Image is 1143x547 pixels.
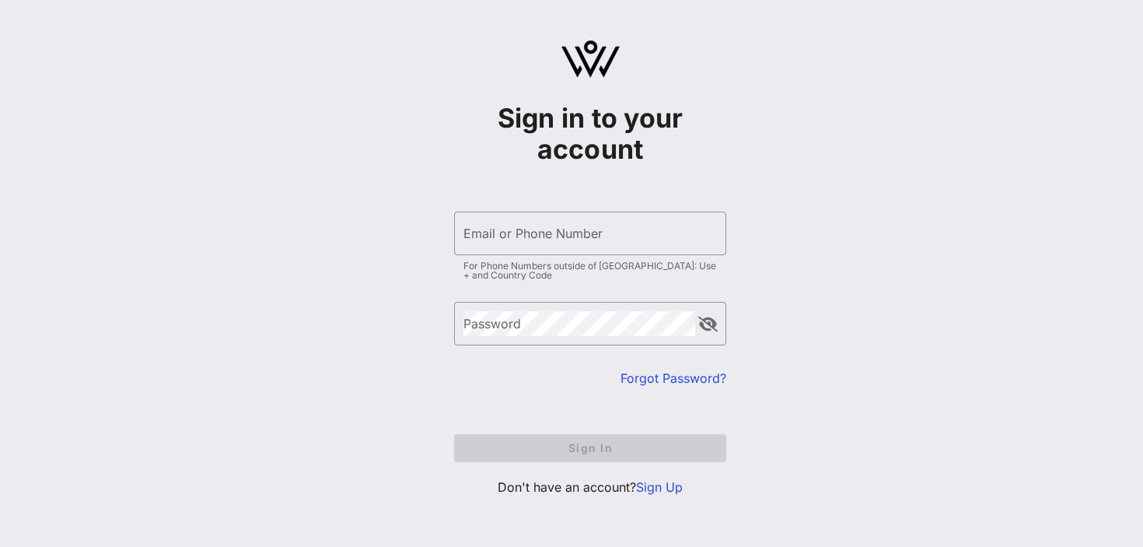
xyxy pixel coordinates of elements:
p: Don't have an account? [454,478,726,496]
h1: Sign in to your account [454,103,726,165]
a: Forgot Password? [620,370,726,386]
div: For Phone Numbers outside of [GEOGRAPHIC_DATA]: Use + and Country Code [463,261,717,280]
img: logo.svg [561,40,620,78]
a: Sign Up [636,479,683,495]
button: append icon [698,317,718,332]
